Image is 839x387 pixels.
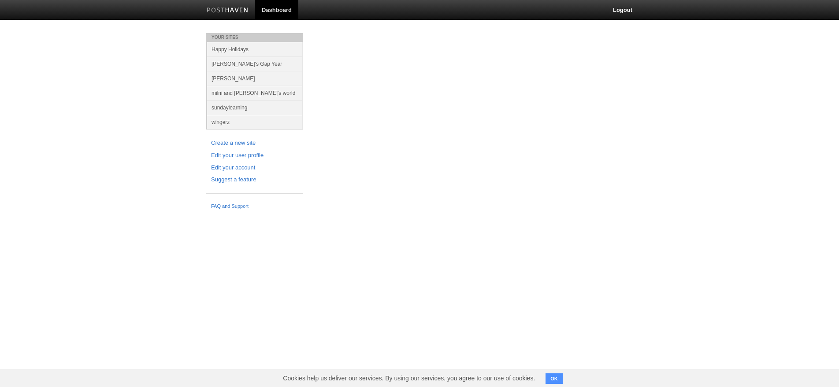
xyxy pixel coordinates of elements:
[207,71,303,86] a: [PERSON_NAME]
[207,115,303,129] a: wingerz
[207,8,249,14] img: Posthaven-bar
[211,163,297,173] a: Edit your account
[546,373,563,384] button: OK
[211,175,297,184] a: Suggest a feature
[207,100,303,115] a: sundaylearning
[207,86,303,100] a: milni and [PERSON_NAME]'s world
[211,203,297,210] a: FAQ and Support
[206,33,303,42] li: Your Sites
[207,56,303,71] a: [PERSON_NAME]'s Gap Year
[211,139,297,148] a: Create a new site
[274,369,544,387] span: Cookies help us deliver our services. By using our services, you agree to our use of cookies.
[207,42,303,56] a: Happy Holidays
[211,151,297,160] a: Edit your user profile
